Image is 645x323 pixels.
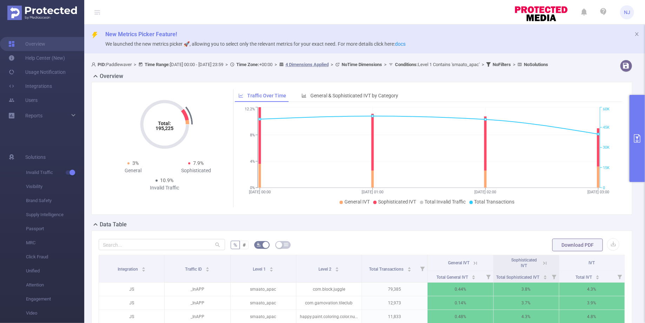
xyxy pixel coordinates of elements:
[272,62,279,67] span: >
[25,150,46,164] span: Solutions
[407,266,412,270] div: Sort
[543,274,547,276] i: icon: caret-up
[270,266,274,268] i: icon: caret-up
[480,62,486,67] span: >
[250,186,255,190] tspan: 0%
[407,269,411,271] i: icon: caret-down
[133,184,196,192] div: Invalid Traffic
[99,283,164,296] p: JS
[249,190,271,194] tspan: [DATE] 00:00
[603,166,610,170] tspan: 15K
[8,51,65,65] a: Help Center (New)
[132,62,138,67] span: >
[428,283,493,296] p: 0.44%
[284,243,288,247] i: icon: table
[141,266,146,270] div: Sort
[205,266,210,270] div: Sort
[302,93,307,98] i: icon: bar-chart
[26,292,84,306] span: Engagement
[245,107,255,112] tspan: 12.2%
[369,267,405,272] span: Total Transactions
[559,296,625,310] p: 3.9%
[26,166,84,180] span: Invalid Traffic
[511,62,518,67] span: >
[595,277,599,279] i: icon: caret-down
[233,242,237,248] span: %
[634,30,639,38] button: icon: close
[448,260,470,265] span: General IVT
[329,62,335,67] span: >
[185,267,203,272] span: Traffic ID
[99,296,164,310] p: JS
[253,267,267,272] span: Level 1
[493,62,511,67] b: No Filters
[344,199,370,205] span: General IVT
[511,258,537,268] span: Sophisticated IVT
[100,72,123,80] h2: Overview
[382,62,389,67] span: >
[223,62,230,67] span: >
[156,125,173,131] tspan: 195,225
[8,37,45,51] a: Overview
[595,274,600,278] div: Sort
[25,113,42,118] span: Reports
[26,264,84,278] span: Unified
[296,283,362,296] p: com.block.juggle
[395,62,418,67] b: Conditions :
[494,296,559,310] p: 3.7%
[472,277,475,279] i: icon: caret-down
[494,283,559,296] p: 3.8%
[496,275,541,280] span: Total Sophisticated IVT
[318,267,333,272] span: Level 2
[165,296,230,310] p: _InAPP
[428,296,493,310] p: 0.14%
[145,62,170,67] b: Time Range:
[552,239,603,251] button: Download PDF
[296,296,362,310] p: com.gamovation.tileclub
[26,278,84,292] span: Attention
[575,275,593,280] span: Total IVT
[165,167,228,174] div: Sophisticated
[549,271,559,282] i: Filter menu
[250,133,255,137] tspan: 8%
[285,62,329,67] u: 4 Dimensions Applied
[26,222,84,236] span: Passport
[91,62,98,67] i: icon: user
[243,242,246,248] span: #
[417,255,427,282] i: Filter menu
[615,271,625,282] i: Filter menu
[238,93,243,98] i: icon: line-chart
[101,167,165,174] div: General
[474,199,515,205] span: Total Transactions
[7,6,77,20] img: Protected Media
[105,31,177,38] span: New Metrics Picker Feature!
[100,220,127,229] h2: Data Table
[8,93,38,107] a: Users
[335,269,339,271] i: icon: caret-down
[193,160,204,166] span: 7.9%
[395,62,480,67] span: Level 1 Contains 'smaato_apac'
[26,250,84,264] span: Click Fraud
[270,269,274,271] i: icon: caret-down
[335,266,339,270] div: Sort
[335,266,339,268] i: icon: caret-up
[98,62,106,67] b: PID:
[142,266,146,268] i: icon: caret-up
[362,283,427,296] p: 79,385
[25,109,42,123] a: Reports
[231,283,296,296] p: smaato_apac
[342,62,382,67] b: No Time Dimensions
[26,208,84,222] span: Supply Intelligence
[91,32,98,39] i: icon: thunderbolt
[603,107,610,112] tspan: 60K
[425,199,466,205] span: Total Invalid Traffic
[603,186,605,190] tspan: 0
[231,296,296,310] p: smaato_apac
[624,5,630,19] span: NJ
[587,190,609,194] tspan: [DATE] 03:00
[26,180,84,194] span: Visibility
[362,190,383,194] tspan: [DATE] 01:00
[158,121,171,126] tspan: Total:
[26,306,84,320] span: Video
[105,41,406,47] span: We launched the new metrics picker 🚀, allowing you to select only the relevant metrics for your e...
